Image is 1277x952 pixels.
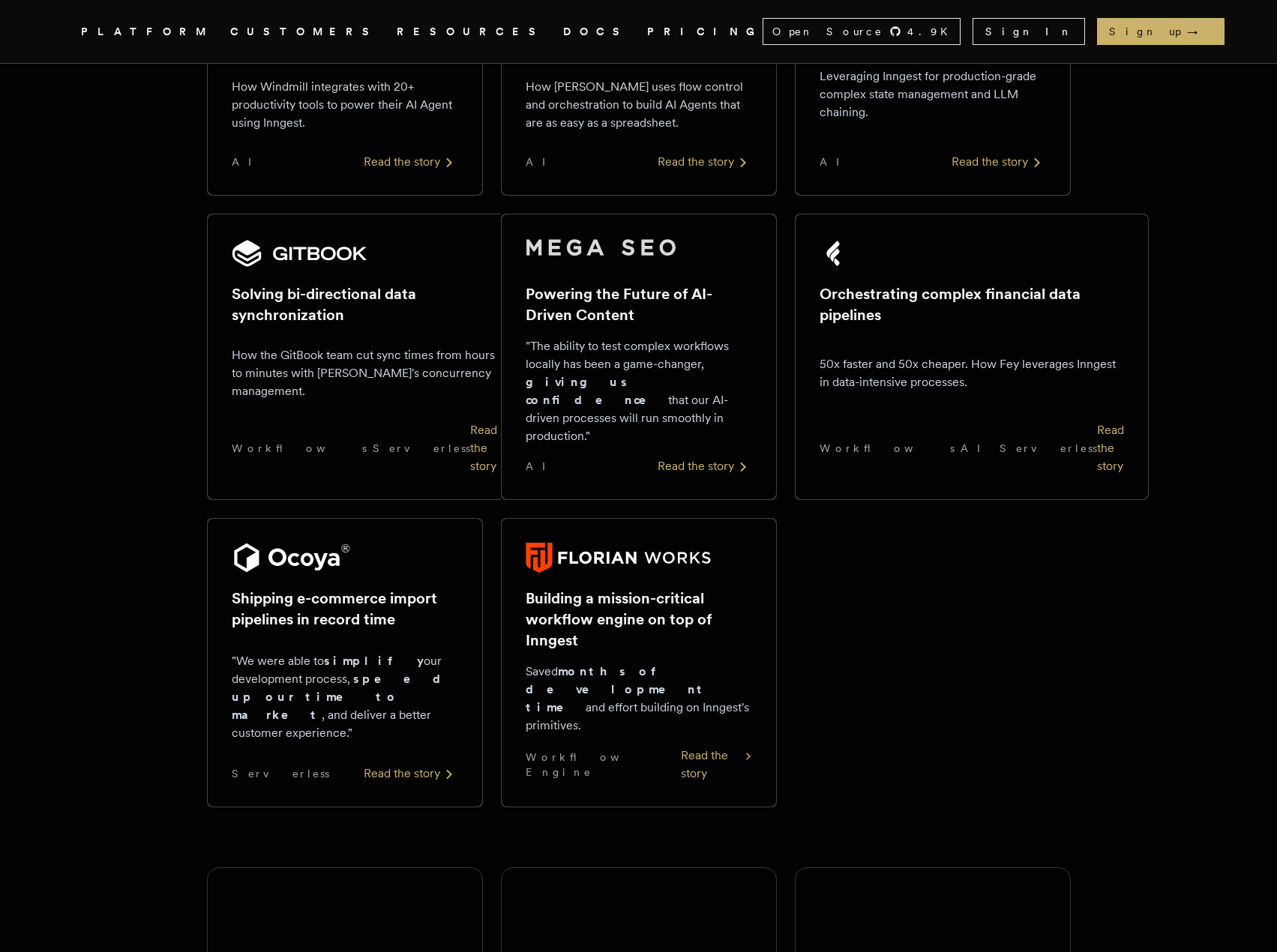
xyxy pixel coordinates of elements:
[324,654,424,668] strong: simplify
[526,78,752,132] p: How [PERSON_NAME] uses flow control and orchestration to build AI Agents that are as easy as a sp...
[232,441,367,456] span: Workflows
[526,337,752,445] p: "The ability to test complex workflows locally has been a game-changer, that our AI-driven proces...
[364,153,458,171] div: Read the story
[232,78,458,132] p: How Windmill integrates with 20+ productivity tools to power their AI Agent using Inngest.
[526,663,752,735] p: Saved and effort building on Inngest's primitives.
[230,22,379,41] a: CUSTOMERS
[232,588,458,630] h2: Shipping e-commerce import pipelines in record time
[232,672,454,722] strong: speed up our time to market
[232,766,329,781] span: Serverless
[232,283,497,325] h2: Solving bi-directional data synchronization
[795,214,1071,500] a: Fey logoOrchestrating complex financial data pipelines50x faster and 50x cheaper. How Fey leverag...
[647,22,763,41] a: PRICING
[1097,18,1225,45] a: Sign up
[658,153,752,171] div: Read the story
[772,24,883,39] span: Open Source
[526,664,708,714] strong: months of development time
[501,518,777,807] a: Florian Works logoBuilding a mission-critical workflow engine on top of InngestSavedmonths of dev...
[961,441,994,456] span: AI
[1187,24,1213,39] span: →
[563,22,629,41] a: DOCS
[820,441,955,456] span: Workflows
[907,24,957,39] span: 4.9 K
[526,543,712,573] img: Florian Works
[526,154,559,169] span: AI
[207,518,483,807] a: Ocoya logoShipping e-commerce import pipelines in record time"We were able tosimplifyour developm...
[658,457,752,475] div: Read the story
[81,22,212,41] button: PLATFORM
[207,214,483,500] a: GitBook logoSolving bi-directional data synchronizationHow the GitBook team cut sync times from h...
[526,750,682,780] span: Workflow Engine
[820,238,850,268] img: Fey
[501,214,777,500] a: Mega SEO logoPowering the Future of AI-Driven Content"The ability to test complex workflows local...
[232,652,458,742] p: "We were able to our development process, , and deliver a better customer experience."
[973,18,1085,45] a: Sign In
[397,22,545,41] button: RESOURCES
[526,238,676,256] img: Mega SEO
[526,375,668,407] strong: giving us confidence
[820,355,1124,391] p: 50x faster and 50x cheaper. How Fey leverages Inngest in data-intensive processes.
[232,238,368,268] img: GitBook
[373,441,470,456] span: Serverless
[364,765,458,783] div: Read the story
[820,154,853,169] span: AI
[232,346,497,400] p: How the GitBook team cut sync times from hours to minutes with [PERSON_NAME]'s concurrency manage...
[681,747,751,783] div: Read the story
[526,459,559,474] span: AI
[526,588,752,651] h2: Building a mission-critical workflow engine on top of Inngest
[952,153,1046,171] div: Read the story
[232,154,265,169] span: AI
[1097,421,1124,475] div: Read the story
[470,421,497,475] div: Read the story
[232,543,351,573] img: Ocoya
[820,283,1124,325] h2: Orchestrating complex financial data pipelines
[820,67,1046,121] p: Leveraging Inngest for production-grade complex state management and LLM chaining.
[526,283,752,325] h2: Powering the Future of AI-Driven Content
[1000,441,1097,456] span: Serverless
